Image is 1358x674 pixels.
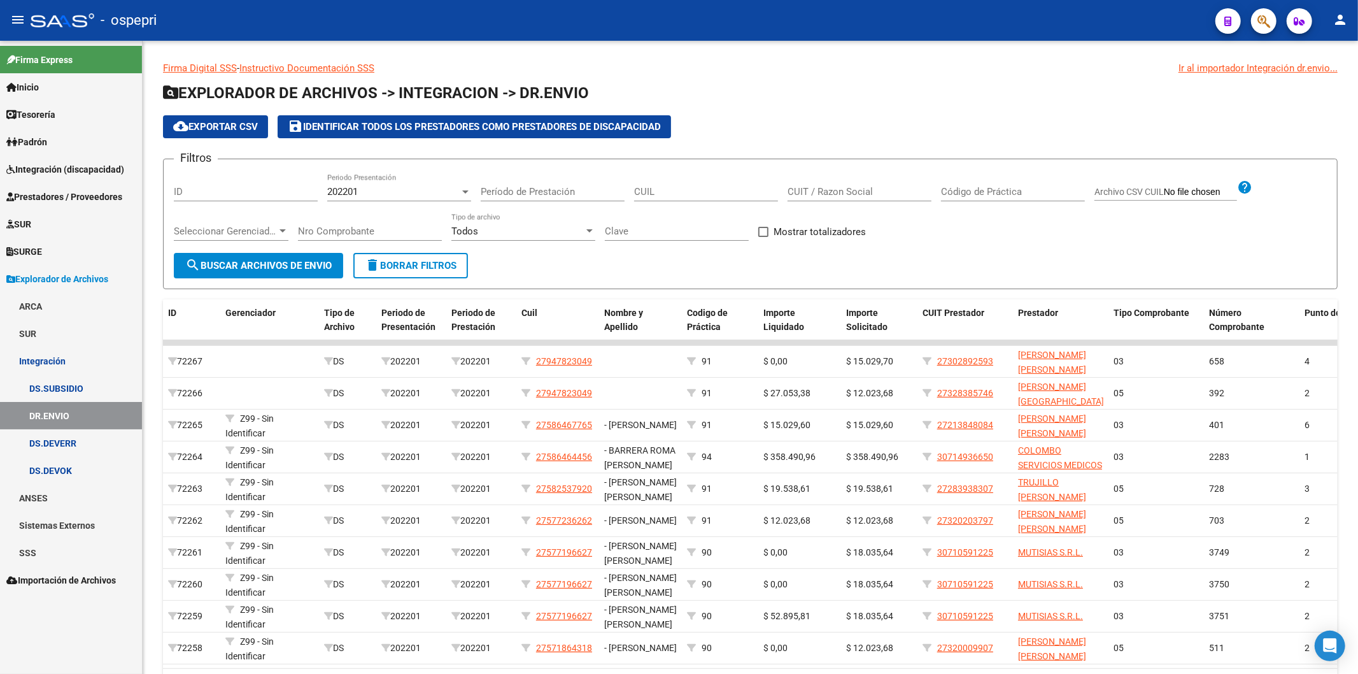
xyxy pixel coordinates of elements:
[381,641,441,656] div: 202201
[225,509,274,534] span: Z99 - Sin Identificar
[288,118,303,134] mat-icon: save
[1018,579,1083,589] span: MUTISIAS S.R.L.
[225,308,276,318] span: Gerenciador
[923,308,984,318] span: CUIT Prestador
[324,545,371,560] div: DS
[1114,643,1124,653] span: 05
[381,308,435,333] span: Periodo de Presentación
[702,515,712,526] span: 91
[381,577,441,592] div: 202201
[604,420,677,430] span: - [PERSON_NAME]
[168,450,215,464] div: 72264
[163,61,1338,75] p: -
[1114,547,1124,557] span: 03
[168,641,215,656] div: 72258
[763,547,788,557] span: $ 0,00
[1237,180,1252,195] mat-icon: help
[846,356,893,366] span: $ 15.029,70
[937,452,993,462] span: 30714936650
[451,418,511,433] div: 202201
[1209,356,1224,366] span: 658
[536,388,592,398] span: 27947823049
[225,445,274,470] span: Z99 - Sin Identificar
[324,354,371,369] div: DS
[846,388,893,398] span: $ 12.023,68
[6,53,73,67] span: Firma Express
[702,420,712,430] span: 91
[1018,413,1086,438] span: [PERSON_NAME] [PERSON_NAME]
[1209,579,1229,589] span: 3750
[376,299,446,341] datatable-header-cell: Periodo de Presentación
[168,418,215,433] div: 72265
[1204,299,1299,341] datatable-header-cell: Número Comprobante
[937,643,993,653] span: 27320009907
[381,513,441,528] div: 202201
[758,299,841,341] datatable-header-cell: Importe Liquidado
[937,579,993,589] span: 30710591225
[763,356,788,366] span: $ 0,00
[604,477,677,502] span: - [PERSON_NAME] [PERSON_NAME]
[1018,308,1058,318] span: Prestador
[1178,61,1338,75] div: Ir al importador Integración dr.envio...
[381,545,441,560] div: 202201
[1209,420,1224,430] span: 401
[451,308,495,333] span: Periodo de Prestación
[381,386,441,401] div: 202201
[220,299,319,341] datatable-header-cell: Gerenciador
[1315,631,1345,661] div: Open Intercom Messenger
[1094,187,1164,197] span: Archivo CSV CUIL
[168,545,215,560] div: 72261
[365,260,456,271] span: Borrar Filtros
[604,643,677,653] span: - [PERSON_NAME]
[173,121,258,133] span: Exportar CSV
[536,515,592,526] span: 27577236262
[702,356,712,366] span: 91
[521,308,537,318] span: Cuil
[381,609,441,624] div: 202201
[763,515,810,526] span: $ 12.023,68
[1018,611,1083,621] span: MUTISIAS S.R.L.
[702,452,712,462] span: 94
[1018,350,1086,375] span: [PERSON_NAME] [PERSON_NAME]
[846,308,888,333] span: Importe Solicitado
[536,547,592,557] span: 27577196627
[319,299,376,341] datatable-header-cell: Tipo de Archivo
[1209,388,1224,398] span: 392
[324,482,371,496] div: DS
[225,636,274,661] span: Z99 - Sin Identificar
[937,611,993,621] span: 30710591225
[163,299,220,341] datatable-header-cell: ID
[451,545,511,560] div: 202201
[174,149,218,167] h3: Filtros
[1018,382,1104,406] span: [PERSON_NAME][GEOGRAPHIC_DATA]
[937,388,993,398] span: 27328385746
[168,577,215,592] div: 72260
[846,611,893,621] span: $ 18.035,64
[163,62,237,74] a: Firma Digital SSS
[763,308,804,333] span: Importe Liquidado
[1114,356,1124,366] span: 03
[1018,445,1102,485] span: COLOMBO SERVICIOS MEDICOS S.R.L.
[225,541,274,566] span: Z99 - Sin Identificar
[163,84,589,102] span: EXPLORADOR DE ARCHIVOS -> INTEGRACION -> DR.ENVIO
[763,420,810,430] span: $ 15.029,60
[536,452,592,462] span: 27586464456
[1305,611,1310,621] span: 2
[185,257,201,273] mat-icon: search
[1114,484,1124,494] span: 05
[225,573,274,598] span: Z99 - Sin Identificar
[536,579,592,589] span: 27577196627
[917,299,1013,341] datatable-header-cell: CUIT Prestador
[451,386,511,401] div: 202201
[278,115,671,138] button: Identificar todos los Prestadores como Prestadores de Discapacidad
[1114,515,1124,526] span: 05
[324,450,371,464] div: DS
[1305,356,1310,366] span: 4
[239,62,374,74] a: Instructivo Documentación SSS
[324,513,371,528] div: DS
[846,547,893,557] span: $ 18.035,64
[599,299,682,341] datatable-header-cell: Nombre y Apellido
[225,413,274,438] span: Z99 - Sin Identificar
[225,605,274,629] span: Z99 - Sin Identificar
[1305,484,1310,494] span: 3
